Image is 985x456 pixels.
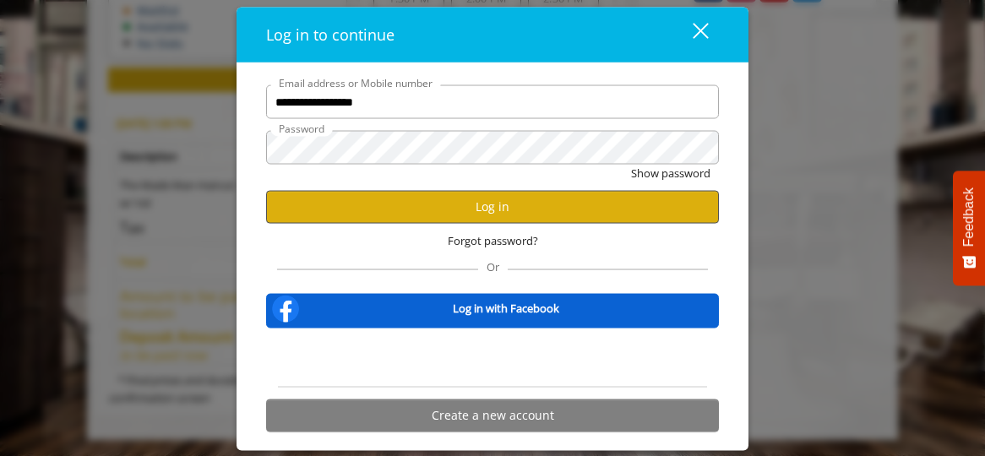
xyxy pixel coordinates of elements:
span: Log in to continue [266,24,395,45]
input: Password [266,131,719,165]
button: close dialog [661,17,719,52]
span: Forgot password? [448,231,538,249]
input: Email address or Mobile number [266,85,719,119]
label: Email address or Mobile number [270,75,441,91]
button: Feedback - Show survey [953,171,985,285]
button: Create a new account [266,399,719,432]
label: Password [270,121,333,137]
span: Or [478,258,508,274]
b: Log in with Facebook [453,300,559,318]
button: Log in [266,190,719,223]
span: Feedback [961,187,977,247]
button: Show password [631,165,710,182]
iframe: Sign in with Google Button [407,339,579,376]
img: facebook-logo [269,291,302,325]
div: close dialog [673,22,707,47]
